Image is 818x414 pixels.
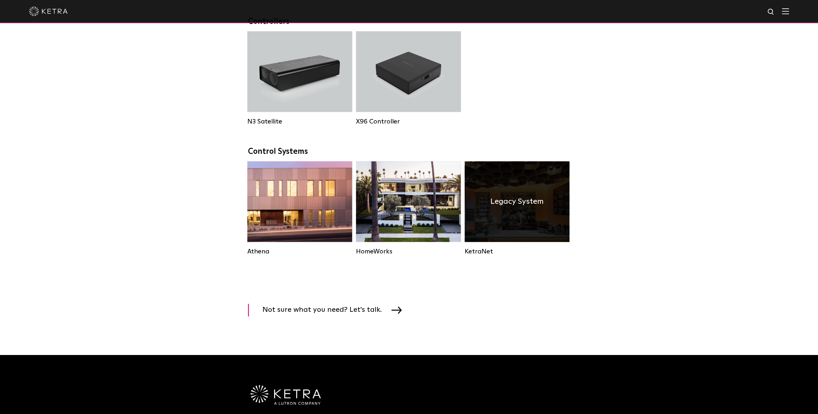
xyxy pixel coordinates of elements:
[251,385,321,405] img: Ketra-aLutronCo_White_RGB
[356,118,461,125] div: X96 Controller
[247,31,352,125] a: N3 Satellite N3 Satellite
[248,304,410,316] a: Not sure what you need? Let's talk.
[782,8,789,14] img: Hamburger%20Nav.svg
[465,161,569,255] a: KetraNet Legacy System
[356,161,461,255] a: HomeWorks Residential Solution
[247,118,352,125] div: N3 Satellite
[247,161,352,255] a: Athena Commercial Solution
[465,248,569,255] div: KetraNet
[262,304,391,316] span: Not sure what you need? Let's talk.
[247,248,352,255] div: Athena
[490,195,544,208] h4: Legacy System
[391,306,402,313] img: arrow
[356,31,461,125] a: X96 Controller X96 Controller
[29,6,68,16] img: ketra-logo-2019-white
[767,8,775,16] img: search icon
[248,147,570,156] div: Control Systems
[356,248,461,255] div: HomeWorks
